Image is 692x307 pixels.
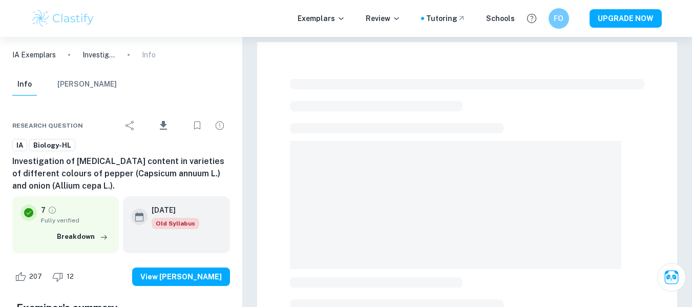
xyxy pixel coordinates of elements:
p: Info [142,49,156,60]
div: Report issue [209,115,230,136]
div: Bookmark [187,115,207,136]
a: Schools [486,13,515,24]
a: Grade fully verified [48,206,57,215]
span: Old Syllabus [152,218,199,229]
a: Biology-HL [29,139,75,152]
p: Exemplars [298,13,345,24]
button: View [PERSON_NAME] [132,268,230,286]
button: Ask Clai [657,263,686,292]
span: 12 [61,272,79,282]
p: Review [366,13,401,24]
button: UPGRADE NOW [590,9,662,28]
button: FO [549,8,569,29]
span: Fully verified [41,216,111,225]
button: [PERSON_NAME] [57,73,117,96]
div: Share [120,115,140,136]
button: Info [12,73,37,96]
button: Breakdown [54,229,111,244]
a: IA Exemplars [12,49,56,60]
button: Help and Feedback [523,10,540,27]
span: Biology-HL [30,140,75,151]
div: Starting from the May 2025 session, the Biology IA requirements have changed. It's OK to refer to... [152,218,199,229]
h6: Investigation of [MEDICAL_DATA] content in varieties of different colours of pepper (Capsicum ann... [12,155,230,192]
span: 207 [24,272,48,282]
a: Tutoring [426,13,466,24]
div: Like [12,269,48,285]
h6: [DATE] [152,204,191,216]
img: Clastify logo [31,8,96,29]
a: IA [12,139,27,152]
span: Research question [12,121,83,130]
div: Dislike [50,269,79,285]
span: IA [13,140,27,151]
p: Investigation of [MEDICAL_DATA] content in varieties of different colours of pepper (Capsicum ann... [82,49,115,60]
h6: FO [553,13,564,24]
div: Download [142,112,185,139]
p: 7 [41,204,46,216]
